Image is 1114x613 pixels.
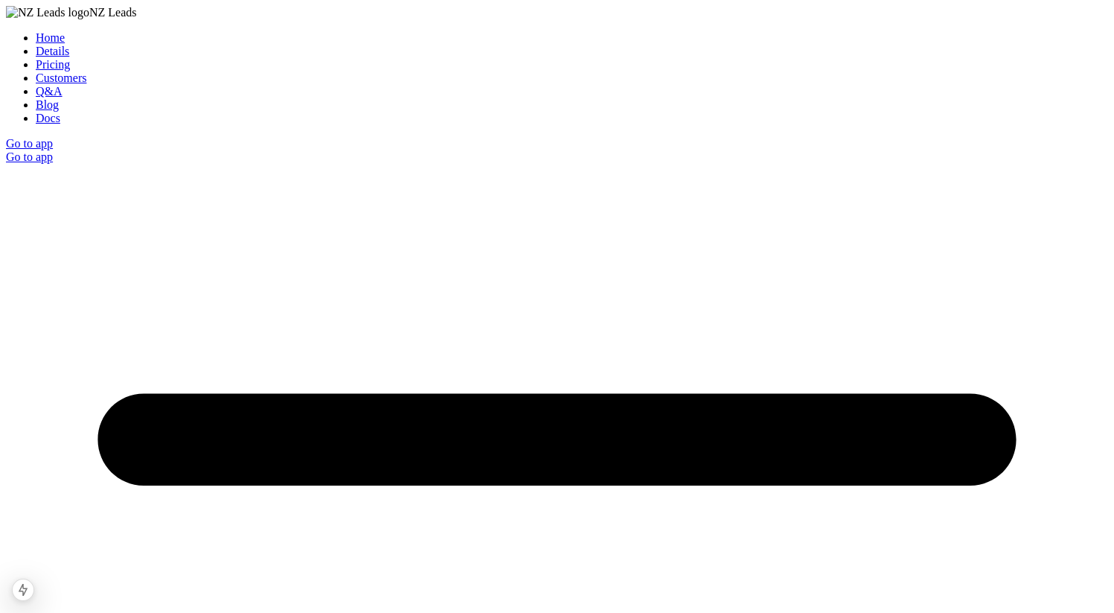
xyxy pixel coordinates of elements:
[6,6,89,19] img: NZ Leads logo
[36,112,60,124] a: Docs
[36,98,59,111] a: Blog
[36,45,69,57] a: Details
[89,6,137,19] span: NZ Leads
[6,150,53,163] a: Go to app
[36,85,63,98] a: Q&A
[36,72,86,84] a: Customers
[36,58,70,71] a: Pricing
[6,137,53,150] a: Go to app
[36,31,65,44] a: Home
